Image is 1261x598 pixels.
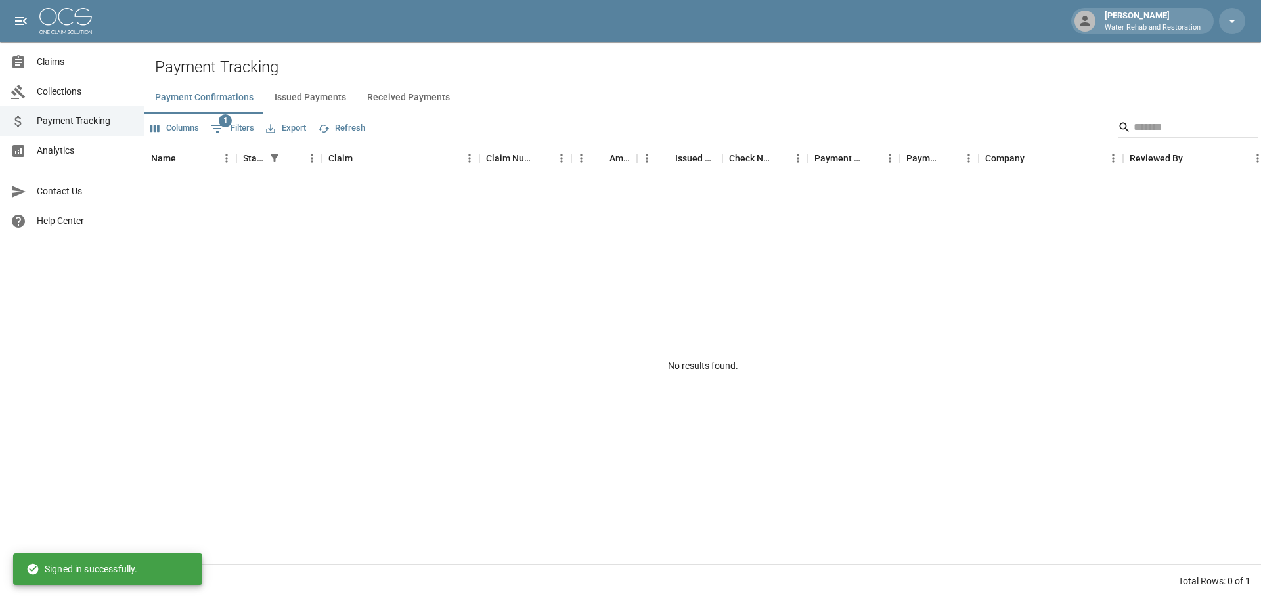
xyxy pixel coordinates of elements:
[985,140,1025,177] div: Company
[460,148,479,168] button: Menu
[26,557,137,581] div: Signed in successfully.
[657,149,675,167] button: Sort
[147,118,202,139] button: Select columns
[144,140,236,177] div: Name
[1130,140,1183,177] div: Reviewed By
[979,140,1123,177] div: Company
[144,82,264,114] button: Payment Confirmations
[284,149,302,167] button: Sort
[609,140,630,177] div: Amount
[770,149,788,167] button: Sort
[722,140,808,177] div: Check Number
[479,140,571,177] div: Claim Number
[37,184,133,198] span: Contact Us
[37,214,133,228] span: Help Center
[265,149,284,167] button: Show filters
[208,118,257,139] button: Show filters
[37,114,133,128] span: Payment Tracking
[906,140,940,177] div: Payment Type
[571,140,637,177] div: Amount
[637,140,722,177] div: Issued Date
[814,140,862,177] div: Payment Method
[1099,9,1206,33] div: [PERSON_NAME]
[591,149,609,167] button: Sort
[1178,574,1250,587] div: Total Rows: 0 of 1
[729,140,770,177] div: Check Number
[880,148,900,168] button: Menu
[37,144,133,158] span: Analytics
[1183,149,1201,167] button: Sort
[264,82,357,114] button: Issued Payments
[243,140,265,177] div: Status
[862,149,880,167] button: Sort
[155,58,1261,77] h2: Payment Tracking
[1118,117,1258,140] div: Search
[900,140,979,177] div: Payment Type
[144,82,1261,114] div: dynamic tabs
[533,149,552,167] button: Sort
[236,140,322,177] div: Status
[940,149,959,167] button: Sort
[37,55,133,69] span: Claims
[788,148,808,168] button: Menu
[353,149,371,167] button: Sort
[675,140,716,177] div: Issued Date
[1025,149,1043,167] button: Sort
[263,118,309,139] button: Export
[328,140,353,177] div: Claim
[808,140,900,177] div: Payment Method
[302,148,322,168] button: Menu
[1105,22,1201,33] p: Water Rehab and Restoration
[39,8,92,34] img: ocs-logo-white-transparent.png
[176,149,194,167] button: Sort
[315,118,368,139] button: Refresh
[486,140,533,177] div: Claim Number
[571,148,591,168] button: Menu
[219,114,232,127] span: 1
[151,140,176,177] div: Name
[265,149,284,167] div: 1 active filter
[357,82,460,114] button: Received Payments
[144,177,1261,554] div: No results found.
[1103,148,1123,168] button: Menu
[959,148,979,168] button: Menu
[217,148,236,168] button: Menu
[552,148,571,168] button: Menu
[322,140,479,177] div: Claim
[37,85,133,98] span: Collections
[637,148,657,168] button: Menu
[8,8,34,34] button: open drawer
